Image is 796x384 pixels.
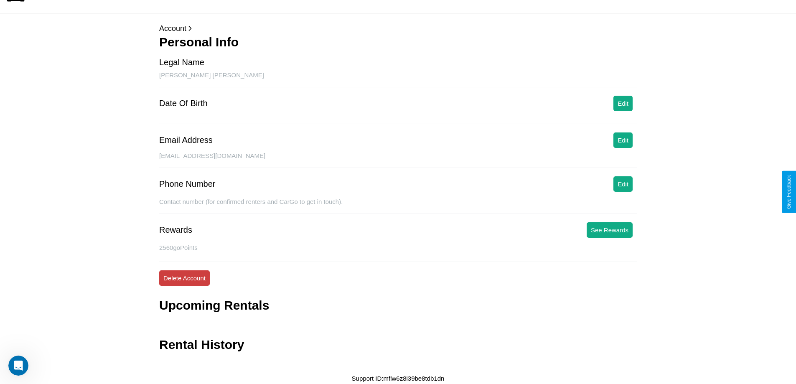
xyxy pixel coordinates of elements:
[159,135,213,145] div: Email Address
[159,338,244,352] h3: Rental History
[159,242,637,253] p: 2560 goPoints
[159,22,637,35] p: Account
[159,270,210,286] button: Delete Account
[352,373,445,384] p: Support ID: mflw6z8i39be8tdb1dn
[159,225,192,235] div: Rewards
[159,71,637,87] div: [PERSON_NAME] [PERSON_NAME]
[159,298,269,313] h3: Upcoming Rentals
[613,176,633,192] button: Edit
[8,356,28,376] iframe: Intercom live chat
[159,99,208,108] div: Date Of Birth
[613,96,633,111] button: Edit
[159,58,204,67] div: Legal Name
[159,179,216,189] div: Phone Number
[159,35,637,49] h3: Personal Info
[159,152,637,168] div: [EMAIL_ADDRESS][DOMAIN_NAME]
[159,198,637,214] div: Contact number (for confirmed renters and CarGo to get in touch).
[613,132,633,148] button: Edit
[587,222,633,238] button: See Rewards
[786,175,792,209] div: Give Feedback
